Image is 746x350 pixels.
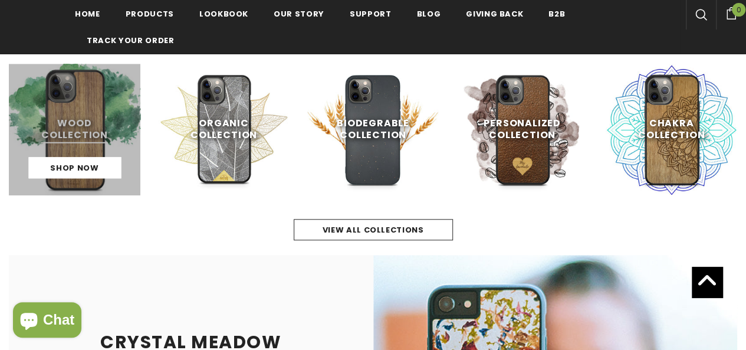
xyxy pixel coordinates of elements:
[9,302,85,341] inbox-online-store-chat: Shopify online store chat
[350,8,392,19] span: support
[416,8,441,19] span: Blog
[87,35,174,46] span: Track your order
[466,8,523,19] span: Giving back
[716,5,746,19] a: 0
[732,3,745,17] span: 0
[323,224,424,235] span: view all collections
[294,219,453,240] a: view all collections
[199,8,248,19] span: Lookbook
[28,157,121,178] a: Shop Now
[75,8,100,19] span: Home
[548,8,565,19] span: B2B
[126,8,174,19] span: Products
[87,27,174,53] a: Track your order
[50,162,98,174] span: Shop Now
[274,8,324,19] span: Our Story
